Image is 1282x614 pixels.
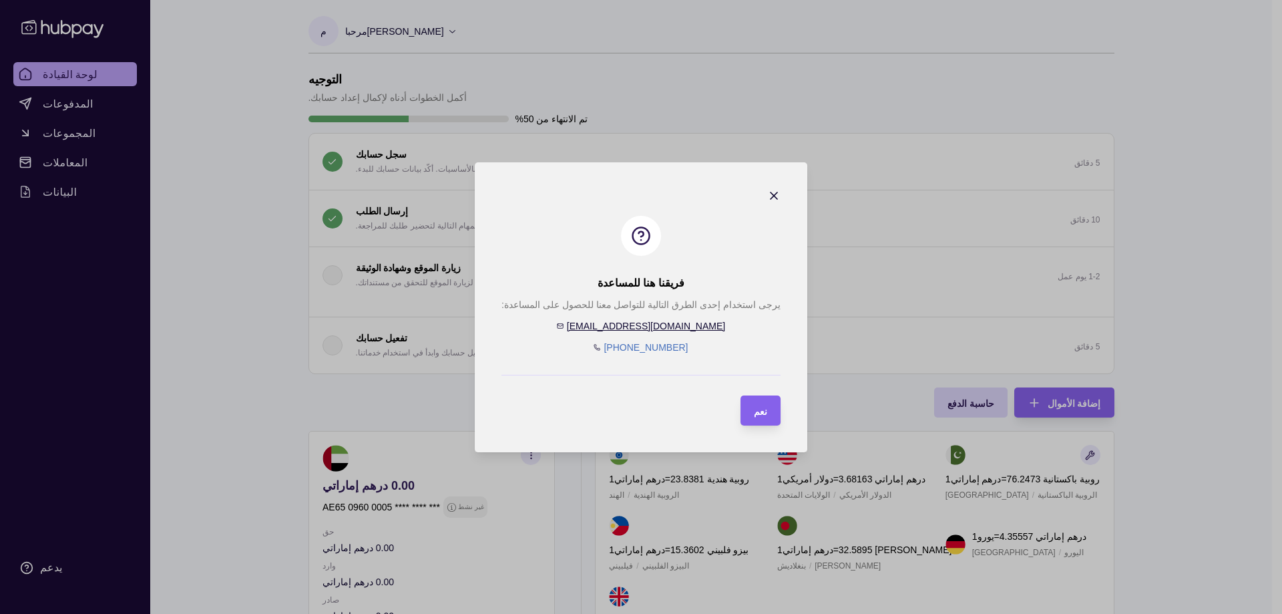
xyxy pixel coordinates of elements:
[754,406,767,416] font: نعم
[598,277,684,289] font: فريقنا هنا للمساعدة
[740,396,781,426] button: نعم
[604,342,688,353] a: [PHONE_NUMBER]
[567,321,725,331] a: [EMAIL_ADDRESS][DOMAIN_NAME]
[501,299,781,310] font: يرجى استخدام إحدى الطرق التالية للتواصل معنا للحصول على المساعدة:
